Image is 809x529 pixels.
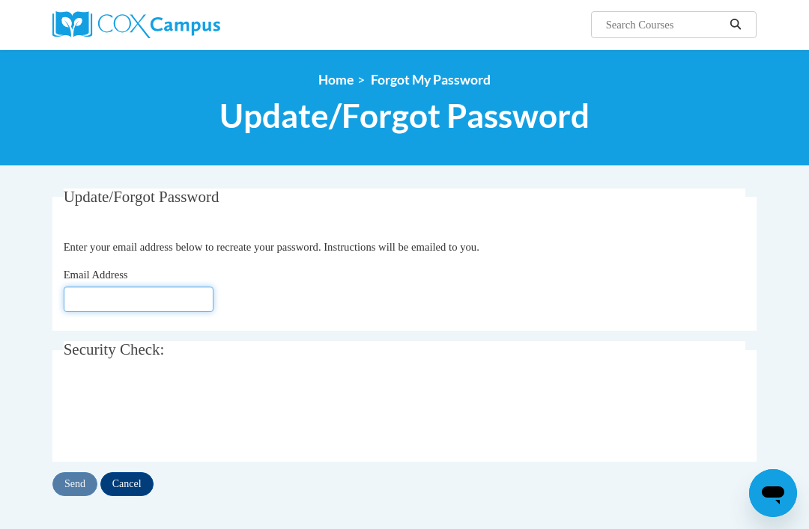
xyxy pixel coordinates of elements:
button: Search [724,16,747,34]
iframe: reCAPTCHA [64,385,291,443]
img: Cox Campus [52,11,220,38]
span: Email Address [64,269,128,281]
span: Update/Forgot Password [219,96,590,135]
span: Security Check: [64,340,165,358]
a: Home [318,72,354,88]
a: Cox Campus [52,11,272,38]
iframe: Button to launch messaging window [749,469,797,517]
input: Cancel [100,472,154,496]
span: Update/Forgot Password [64,188,219,206]
span: Forgot My Password [371,72,491,88]
span: Enter your email address below to recreate your password. Instructions will be emailed to you. [64,241,479,253]
input: Search Courses [605,16,724,34]
input: Email [64,287,213,312]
